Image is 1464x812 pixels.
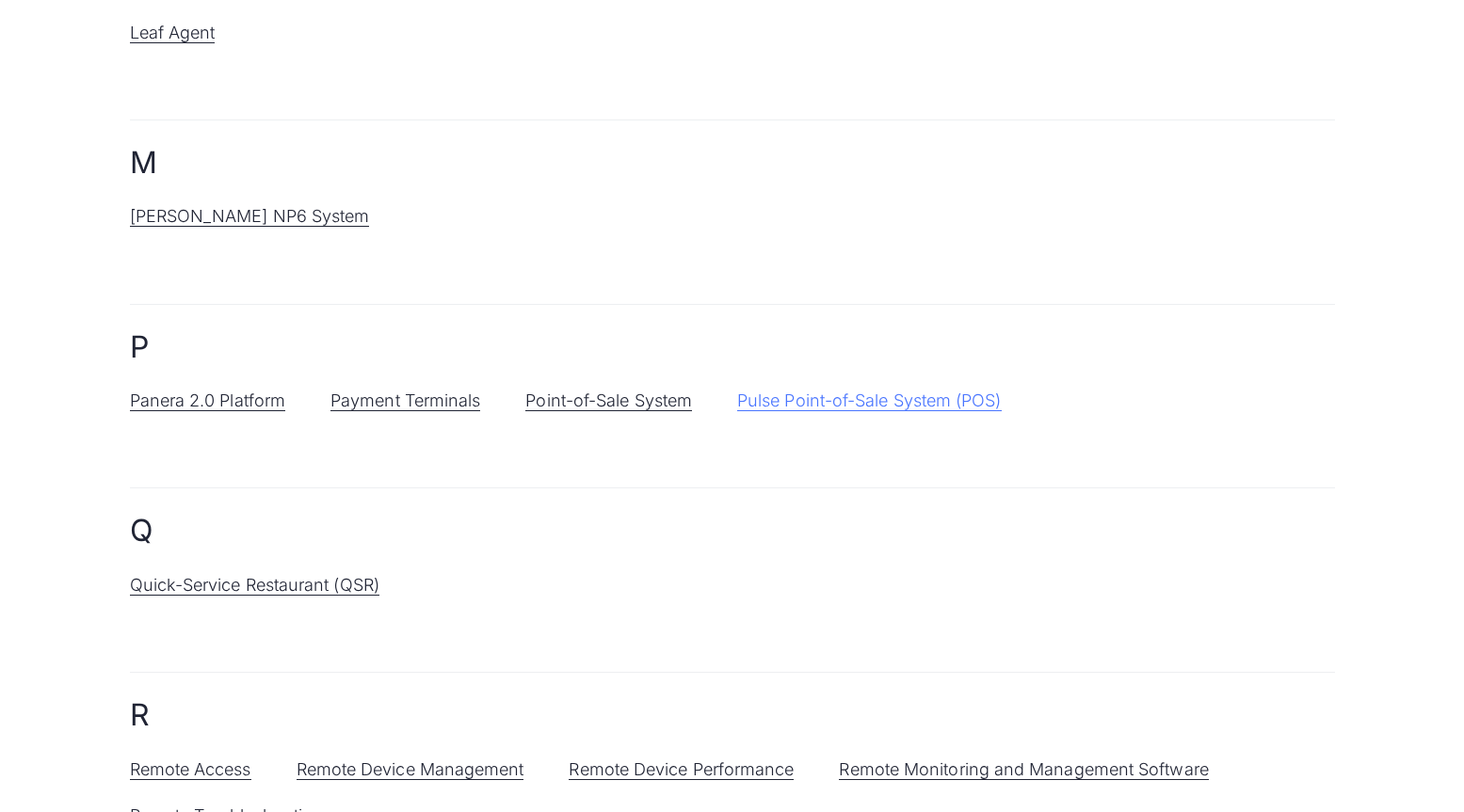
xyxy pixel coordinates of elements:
[130,143,1335,183] h2: M
[569,759,794,780] a: Remote Device Performance
[130,511,1335,550] h2: Q
[130,327,1335,367] h2: P
[839,759,1208,780] a: Remote Monitoring and Management Software
[130,390,286,411] a: Panera 2.0 Platform
[297,759,524,780] a: Remote Device Management
[130,206,370,227] a: [PERSON_NAME] NP6 System
[130,759,251,780] a: Remote Access
[330,390,480,411] a: Payment Terminals
[130,23,216,43] a: Leaf Agent
[737,390,1002,411] a: Pulse Point-of-Sale System (POS)
[525,390,692,411] a: Point-of-Sale System
[130,695,1335,735] h2: R
[130,575,379,596] a: Quick-Service Restaurant (QSR)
